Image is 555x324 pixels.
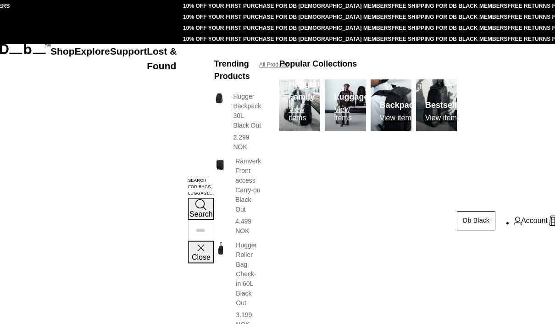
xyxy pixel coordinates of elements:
a: Db Backpacks View items [371,79,411,131]
h3: Ramverk Front-access Carry-on Black Out [235,156,261,214]
p: View items [289,106,320,122]
h3: Hugger Roller Bag Check-in 60L Black Out [236,240,261,308]
a: Hugger Backpack 30L Black Out Hugger Backpack 30L Black Out 2.299 NOK [214,92,261,152]
button: Search [188,198,214,220]
span: Close [192,253,211,261]
img: Ramverk Front-access Carry-on Black Out [214,156,226,172]
p: View items [380,114,423,122]
h3: Popular Collections [279,58,357,70]
a: FREE SHIPPING FOR DB BLACK MEMBERS [392,36,508,42]
a: 10% OFF YOUR FIRST PURCHASE FOR DB [DEMOGRAPHIC_DATA] MEMBERS [183,3,391,9]
a: All Products [259,61,289,69]
img: Hugger Backpack 30L Black Out [214,92,224,105]
label: Search for Bags, Luggage... [188,178,214,197]
a: FREE SHIPPING FOR DB BLACK MEMBERS [392,14,508,20]
img: Db [325,79,366,131]
img: Db [416,79,457,131]
img: Db [371,79,411,131]
p: View items [425,114,469,122]
h3: Trending Products [214,58,250,83]
a: 10% OFF YOUR FIRST PURCHASE FOR DB [DEMOGRAPHIC_DATA] MEMBERS [183,25,391,31]
a: Db Luggage View items [325,79,366,131]
a: Db Bestsellers View items [416,79,457,131]
span: Account [521,215,548,226]
a: Explore [75,46,110,56]
a: Lost & Found [147,46,177,71]
h3: Luggage [334,91,368,103]
a: FREE SHIPPING FOR DB BLACK MEMBERS [392,25,508,31]
a: Ramverk Front-access Carry-on Black Out Ramverk Front-access Carry-on Black Out 4.499 NOK [214,156,261,236]
a: Db Hugger Family View items [279,79,320,131]
a: Account [514,215,548,226]
a: Db Black [457,211,495,230]
a: 10% OFF YOUR FIRST PURCHASE FOR DB [DEMOGRAPHIC_DATA] MEMBERS [183,36,391,42]
h3: Bestsellers [425,99,469,112]
h3: Hugger Backpack 30L Black Out [233,92,261,130]
p: View items [334,106,368,122]
span: 2.299 NOK [233,134,249,151]
a: Support [110,46,147,56]
a: FREE SHIPPING FOR DB BLACK MEMBERS [392,3,508,9]
span: 4.499 NOK [235,218,251,235]
h3: Backpacks [380,99,423,112]
a: 10% OFF YOUR FIRST PURCHASE FOR DB [DEMOGRAPHIC_DATA] MEMBERS [183,14,391,20]
h3: Hugger Family [289,78,320,103]
button: Close [188,241,214,263]
a: Shop [50,46,75,56]
span: Search [189,210,213,218]
img: Hugger Roller Bag Check-in 60L Black Out [214,240,227,257]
